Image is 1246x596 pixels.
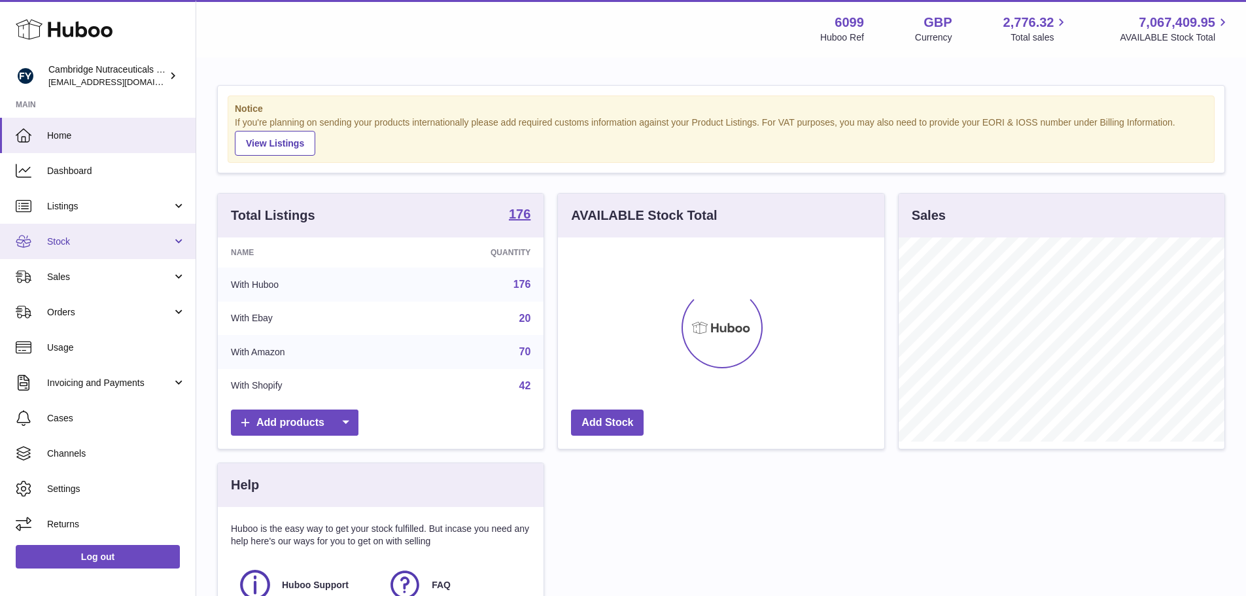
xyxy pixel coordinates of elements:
[231,410,358,436] a: Add products
[47,165,186,177] span: Dashboard
[282,579,349,591] span: Huboo Support
[47,306,172,319] span: Orders
[924,14,952,31] strong: GBP
[1003,14,1069,44] a: 2,776.32 Total sales
[47,483,186,495] span: Settings
[47,377,172,389] span: Invoicing and Payments
[231,476,259,494] h3: Help
[48,63,166,88] div: Cambridge Nutraceuticals Ltd
[47,447,186,460] span: Channels
[519,313,531,324] a: 20
[571,410,644,436] a: Add Stock
[835,14,864,31] strong: 6099
[47,518,186,531] span: Returns
[509,207,530,223] a: 176
[231,523,530,548] p: Huboo is the easy way to get your stock fulfilled. But incase you need any help here's our ways f...
[1120,31,1230,44] span: AVAILABLE Stock Total
[47,236,172,248] span: Stock
[396,237,544,268] th: Quantity
[16,66,35,86] img: huboo@camnutra.com
[820,31,864,44] div: Huboo Ref
[231,207,315,224] h3: Total Listings
[218,335,396,369] td: With Amazon
[47,271,172,283] span: Sales
[47,200,172,213] span: Listings
[218,268,396,302] td: With Huboo
[47,342,186,354] span: Usage
[47,130,186,142] span: Home
[218,237,396,268] th: Name
[509,207,530,220] strong: 176
[235,103,1207,115] strong: Notice
[915,31,952,44] div: Currency
[218,302,396,336] td: With Ebay
[16,545,180,569] a: Log out
[218,369,396,403] td: With Shopify
[513,279,531,290] a: 176
[47,412,186,425] span: Cases
[235,116,1207,156] div: If you're planning on sending your products internationally please add required customs informati...
[519,346,531,357] a: 70
[1120,14,1230,44] a: 7,067,409.95 AVAILABLE Stock Total
[1011,31,1069,44] span: Total sales
[1139,14,1215,31] span: 7,067,409.95
[519,380,531,391] a: 42
[235,131,315,156] a: View Listings
[571,207,717,224] h3: AVAILABLE Stock Total
[1003,14,1054,31] span: 2,776.32
[912,207,946,224] h3: Sales
[48,77,192,87] span: [EMAIL_ADDRESS][DOMAIN_NAME]
[432,579,451,591] span: FAQ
